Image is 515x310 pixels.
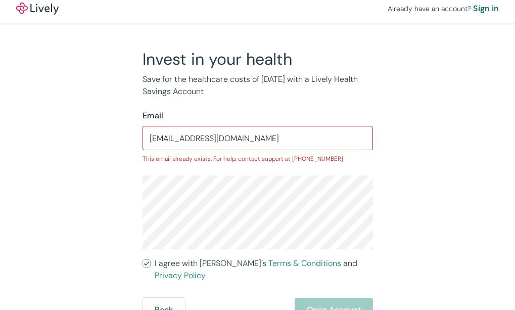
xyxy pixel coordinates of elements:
a: Sign in [473,3,499,15]
a: Privacy Policy [155,270,206,281]
img: Lively [16,3,59,15]
p: Save for the healthcare costs of [DATE] with a Lively Health Savings Account [143,73,373,98]
a: LivelyLively [16,3,59,15]
h2: Invest in your health [143,49,373,69]
div: Already have an account? [388,3,499,15]
a: Terms & Conditions [268,258,341,269]
p: This email already exists. For help, contact support at [PHONE_NUMBER] [143,154,373,163]
span: I agree with [PERSON_NAME]’s and [155,257,373,282]
label: Email [143,110,163,122]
